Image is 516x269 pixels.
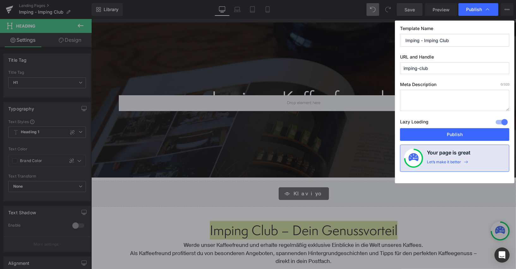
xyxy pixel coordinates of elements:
[501,82,502,86] span: 0
[118,202,306,221] span: Imping Club – Dein Genussvorteil
[400,128,509,141] button: Publish
[427,149,470,160] h4: Your page is great
[28,230,397,239] p: Als Kaffeefreund profitierst du von besonderen Angeboten, spannenden Hintergrundgeschichten und T...
[400,118,428,128] label: Lazy Loading
[400,82,509,90] label: Meta Description
[466,7,482,12] span: Publish
[501,82,509,86] span: /320
[203,171,233,178] span: Klaviyo
[28,238,397,247] p: direkt in dein Postfach.
[400,26,509,34] label: Template Name
[409,153,419,163] img: onboarding-status.svg
[93,222,332,230] span: Werde unser Kaffeefreund und erhalte regelmäßig exklusive Einblicke in die Welt unseres Kaffees.
[495,247,510,263] div: Open Intercom Messenger
[400,54,509,62] label: URL and Handle
[427,160,461,168] div: Let’s make it better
